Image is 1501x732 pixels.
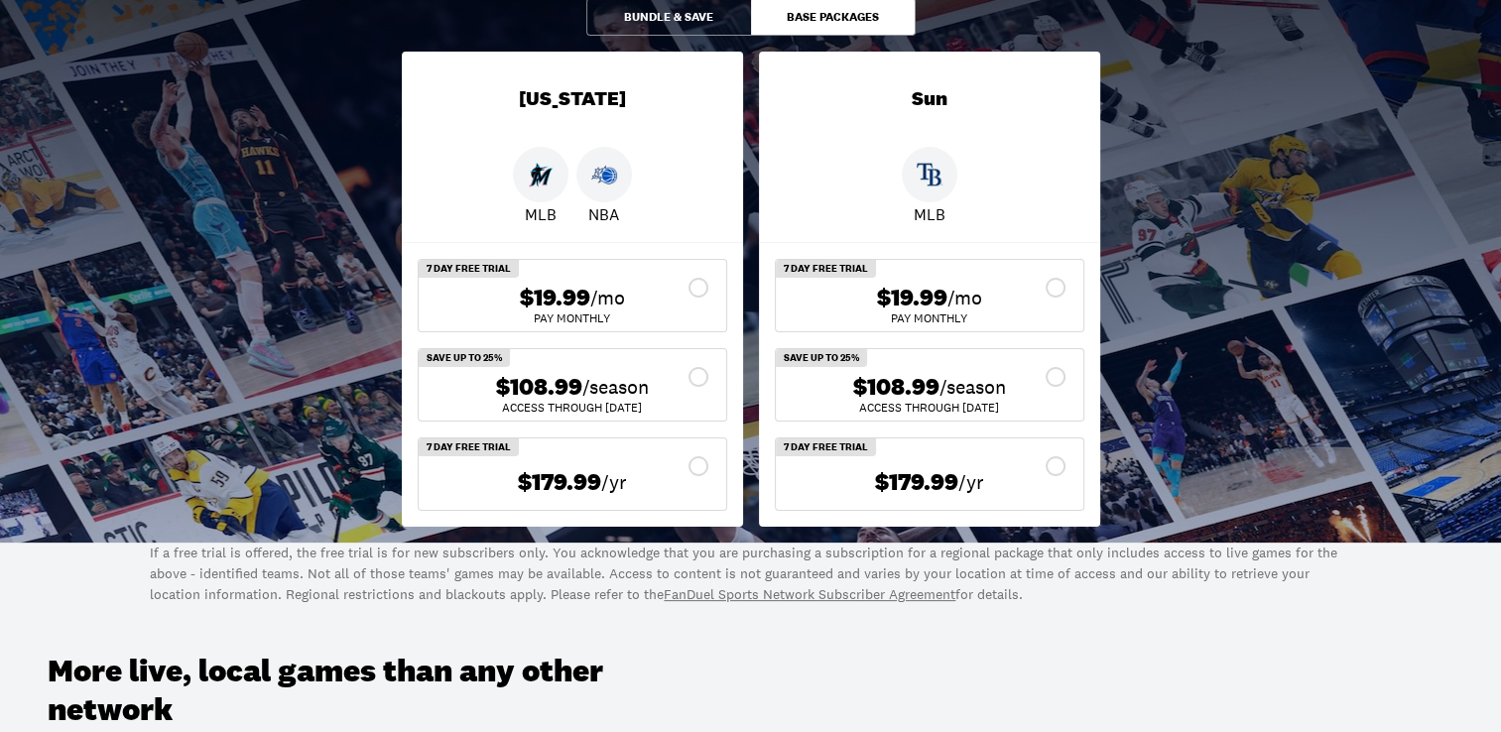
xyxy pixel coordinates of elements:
div: Pay Monthly [792,312,1067,324]
span: /season [939,373,1006,401]
span: $19.99 [520,284,590,312]
div: 7 Day Free Trial [776,260,876,278]
div: 7 Day Free Trial [419,260,519,278]
span: /yr [958,468,984,496]
span: $19.99 [877,284,947,312]
span: $108.99 [853,373,939,402]
span: /yr [601,468,627,496]
div: 7 Day Free Trial [776,438,876,456]
h3: More live, local games than any other network [48,653,681,729]
img: Rays [917,162,942,187]
span: $108.99 [496,373,582,402]
div: Pay Monthly [435,312,710,324]
div: ACCESS THROUGH [DATE] [435,402,710,414]
span: $179.99 [875,468,958,497]
div: [US_STATE] [402,52,743,147]
div: SAVE UP TO 25% [419,349,510,367]
div: ACCESS THROUGH [DATE] [792,402,1067,414]
img: Magic [591,162,617,187]
img: Marlins [528,162,554,187]
span: /mo [947,284,982,311]
p: If a free trial is offered, the free trial is for new subscribers only. You acknowledge that you ... [150,543,1350,605]
p: MLB [525,202,557,226]
div: Sun [759,52,1100,147]
a: FanDuel Sports Network Subscriber Agreement [664,585,955,603]
span: /mo [590,284,625,311]
p: NBA [588,202,619,226]
span: /season [582,373,649,401]
div: 7 Day Free Trial [419,438,519,456]
div: SAVE UP TO 25% [776,349,867,367]
span: $179.99 [518,468,601,497]
p: MLB [914,202,945,226]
